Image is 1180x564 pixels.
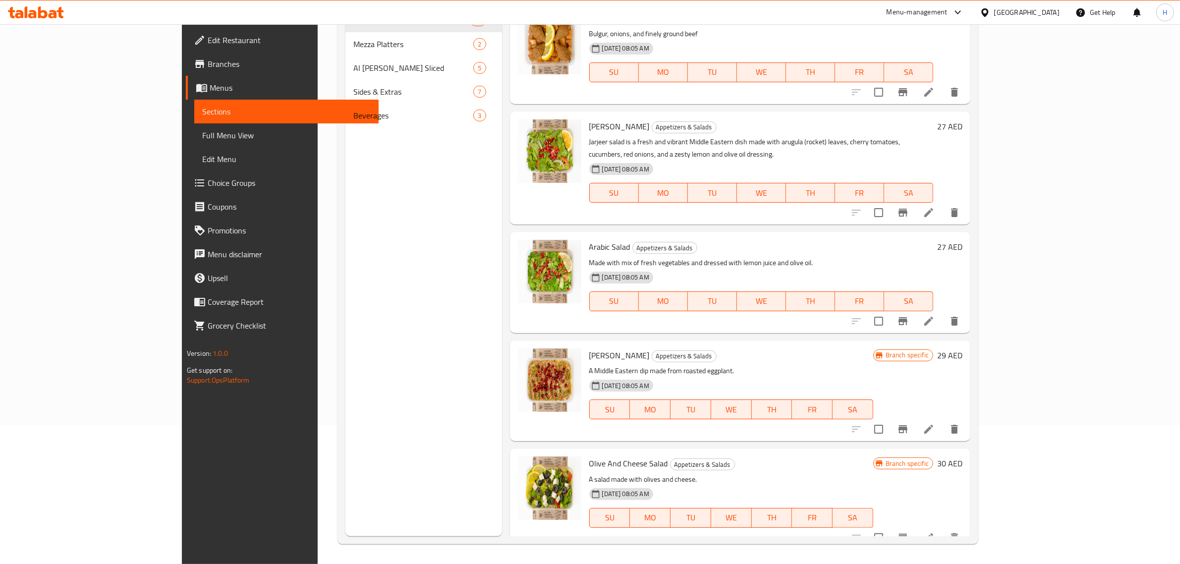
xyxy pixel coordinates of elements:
button: delete [943,309,966,333]
button: SU [589,183,639,203]
span: Branch specific [882,350,933,360]
button: SU [589,291,639,311]
button: delete [943,417,966,441]
span: SU [594,402,626,417]
h6: 30 AED [937,456,962,470]
p: A Middle Eastern dip made from roasted eggplant. [589,365,873,377]
span: Appetizers & Salads [633,242,697,254]
div: items [473,38,486,50]
h6: 27 AED [937,11,962,25]
button: WE [737,62,786,82]
button: SU [589,508,630,528]
nav: Menu sections [345,4,502,131]
div: Mezza Platters [353,38,473,50]
button: SU [589,62,639,82]
span: Appetizers & Salads [671,459,734,470]
span: MO [643,186,684,200]
span: Upsell [208,272,371,284]
a: Coverage Report [186,290,379,314]
button: Branch-specific-item [891,526,915,550]
span: FR [839,65,880,79]
button: delete [943,80,966,104]
button: WE [737,291,786,311]
span: Al [PERSON_NAME] Sliced [353,62,473,74]
a: Edit menu item [923,423,935,435]
span: SA [888,186,929,200]
button: TH [786,183,835,203]
span: Coverage Report [208,296,371,308]
button: FR [835,62,884,82]
a: Full Menu View [194,123,379,147]
a: Support.OpsPlatform [187,374,250,387]
button: SA [884,183,933,203]
span: FR [796,402,829,417]
button: TH [786,291,835,311]
a: Edit menu item [923,207,935,219]
span: WE [741,65,782,79]
button: SA [884,62,933,82]
a: Upsell [186,266,379,290]
h6: 29 AED [937,348,962,362]
div: Sides & Extras [353,86,473,98]
button: Branch-specific-item [891,417,915,441]
span: H [1163,7,1167,18]
span: [PERSON_NAME] [589,119,650,134]
span: [DATE] 08:05 AM [598,489,653,499]
a: Sections [194,100,379,123]
span: Select to update [868,311,889,332]
span: MO [643,294,684,308]
div: Beverages3 [345,104,502,127]
span: TH [790,186,831,200]
div: [GEOGRAPHIC_DATA] [994,7,1060,18]
span: SA [837,402,869,417]
button: MO [630,508,671,528]
span: SU [594,186,635,200]
button: MO [639,183,688,203]
p: A salad made with olives and cheese. [589,473,873,486]
span: Olive And Cheese Salad [589,456,668,471]
span: [DATE] 08:05 AM [598,165,653,174]
span: Grocery Checklist [208,320,371,332]
div: Sides & Extras7 [345,80,502,104]
span: Select to update [868,82,889,103]
img: Fried Kebbeh [518,11,581,74]
a: Menus [186,76,379,100]
a: Promotions [186,219,379,242]
button: Branch-specific-item [891,309,915,333]
span: SA [837,510,869,525]
a: Edit Restaurant [186,28,379,52]
button: MO [639,62,688,82]
span: Beverages [353,110,473,121]
h6: 27 AED [937,240,962,254]
span: TH [790,65,831,79]
button: FR [835,183,884,203]
div: Menu-management [887,6,948,18]
button: delete [943,201,966,225]
button: WE [737,183,786,203]
span: Branch specific [882,459,933,468]
img: Baba Ghanouj [518,348,581,412]
button: FR [792,508,833,528]
button: FR [792,399,833,419]
button: TU [671,399,711,419]
button: SU [589,399,630,419]
span: TH [756,510,788,525]
span: FR [839,186,880,200]
button: SA [833,399,873,419]
img: Jarjeer Salad [518,119,581,183]
button: MO [630,399,671,419]
span: Coupons [208,201,371,213]
button: Branch-specific-item [891,80,915,104]
span: Choice Groups [208,177,371,189]
h6: 27 AED [937,119,962,133]
span: FR [839,294,880,308]
button: TH [752,508,792,528]
span: [DATE] 08:05 AM [598,273,653,282]
span: Promotions [208,225,371,236]
button: TU [688,183,737,203]
button: SA [833,508,873,528]
span: TU [674,402,707,417]
a: Menu disclaimer [186,242,379,266]
button: WE [711,399,752,419]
